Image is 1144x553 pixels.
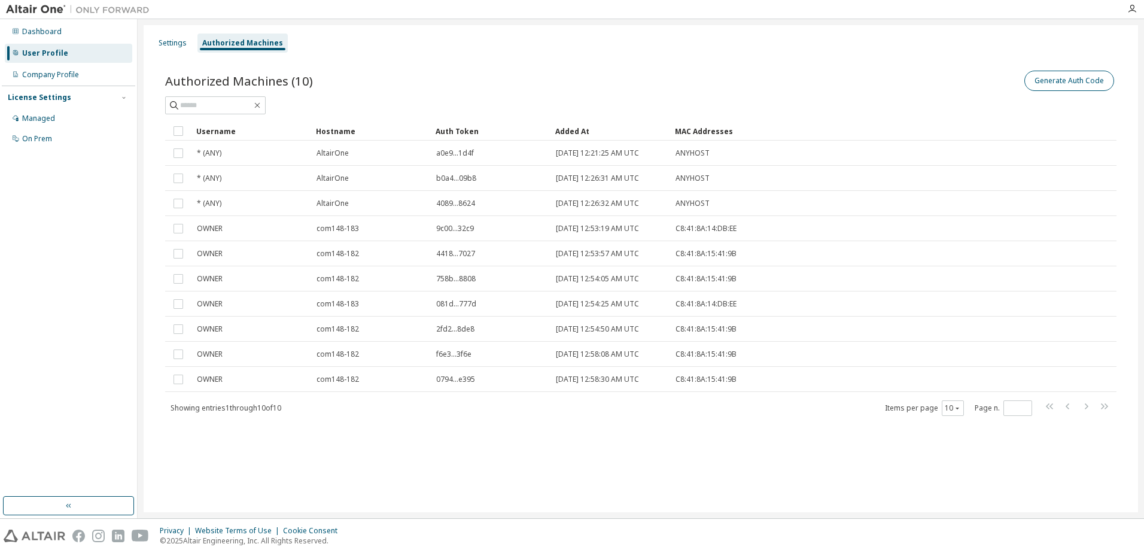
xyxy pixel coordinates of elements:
span: OWNER [197,375,223,384]
span: 9c00...32c9 [436,224,474,233]
span: [DATE] 12:53:57 AM UTC [556,249,639,259]
div: Authorized Machines [202,38,283,48]
span: C8:41:8A:14:DB:EE [676,299,737,309]
span: [DATE] 12:53:19 AM UTC [556,224,639,233]
span: 4418...7027 [436,249,475,259]
div: Website Terms of Use [195,526,283,536]
span: OWNER [197,324,223,334]
span: Page n. [975,400,1032,416]
span: [DATE] 12:54:50 AM UTC [556,324,639,334]
span: b0a4...09b8 [436,174,476,183]
div: MAC Addresses [675,121,991,141]
span: 758b...8808 [436,274,476,284]
span: [DATE] 12:26:32 AM UTC [556,199,639,208]
span: 2fd2...8de8 [436,324,474,334]
button: Generate Auth Code [1024,71,1114,91]
div: Dashboard [22,27,62,37]
img: facebook.svg [72,530,85,542]
div: On Prem [22,134,52,144]
span: 081d...777d [436,299,476,309]
span: ANYHOST [676,174,710,183]
div: Company Profile [22,70,79,80]
span: [DATE] 12:54:05 AM UTC [556,274,639,284]
img: Altair One [6,4,156,16]
div: License Settings [8,93,71,102]
span: OWNER [197,224,223,233]
span: [DATE] 12:54:25 AM UTC [556,299,639,309]
span: [DATE] 12:58:30 AM UTC [556,375,639,384]
span: a0e9...1d4f [436,148,474,158]
span: com148-183 [317,224,359,233]
span: C8:41:8A:15:41:9B [676,350,737,359]
span: ANYHOST [676,148,710,158]
span: OWNER [197,274,223,284]
span: f6e3...3f6e [436,350,471,359]
span: AltairOne [317,148,349,158]
span: * (ANY) [197,199,221,208]
p: © 2025 Altair Engineering, Inc. All Rights Reserved. [160,536,345,546]
span: com148-182 [317,375,359,384]
div: Managed [22,114,55,123]
span: com148-182 [317,274,359,284]
button: 10 [945,403,961,413]
span: [DATE] 12:21:25 AM UTC [556,148,639,158]
span: [DATE] 12:26:31 AM UTC [556,174,639,183]
span: C8:41:8A:15:41:9B [676,324,737,334]
span: OWNER [197,350,223,359]
div: Settings [159,38,187,48]
span: C8:41:8A:15:41:9B [676,249,737,259]
span: [DATE] 12:58:08 AM UTC [556,350,639,359]
span: ANYHOST [676,199,710,208]
div: User Profile [22,48,68,58]
span: OWNER [197,299,223,309]
span: Authorized Machines (10) [165,72,313,89]
span: AltairOne [317,199,349,208]
span: AltairOne [317,174,349,183]
div: Cookie Consent [283,526,345,536]
span: * (ANY) [197,174,221,183]
div: Added At [555,121,665,141]
div: Privacy [160,526,195,536]
span: 0794...e395 [436,375,475,384]
span: * (ANY) [197,148,221,158]
span: Items per page [885,400,964,416]
div: Username [196,121,306,141]
span: com148-182 [317,324,359,334]
div: Auth Token [436,121,546,141]
span: Showing entries 1 through 10 of 10 [171,403,281,413]
span: 4089...8624 [436,199,475,208]
span: com148-182 [317,350,359,359]
div: Hostname [316,121,426,141]
span: C8:41:8A:15:41:9B [676,274,737,284]
img: instagram.svg [92,530,105,542]
span: OWNER [197,249,223,259]
img: altair_logo.svg [4,530,65,542]
span: com148-182 [317,249,359,259]
img: youtube.svg [132,530,149,542]
span: C8:41:8A:15:41:9B [676,375,737,384]
span: C8:41:8A:14:DB:EE [676,224,737,233]
img: linkedin.svg [112,530,124,542]
span: com148-183 [317,299,359,309]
